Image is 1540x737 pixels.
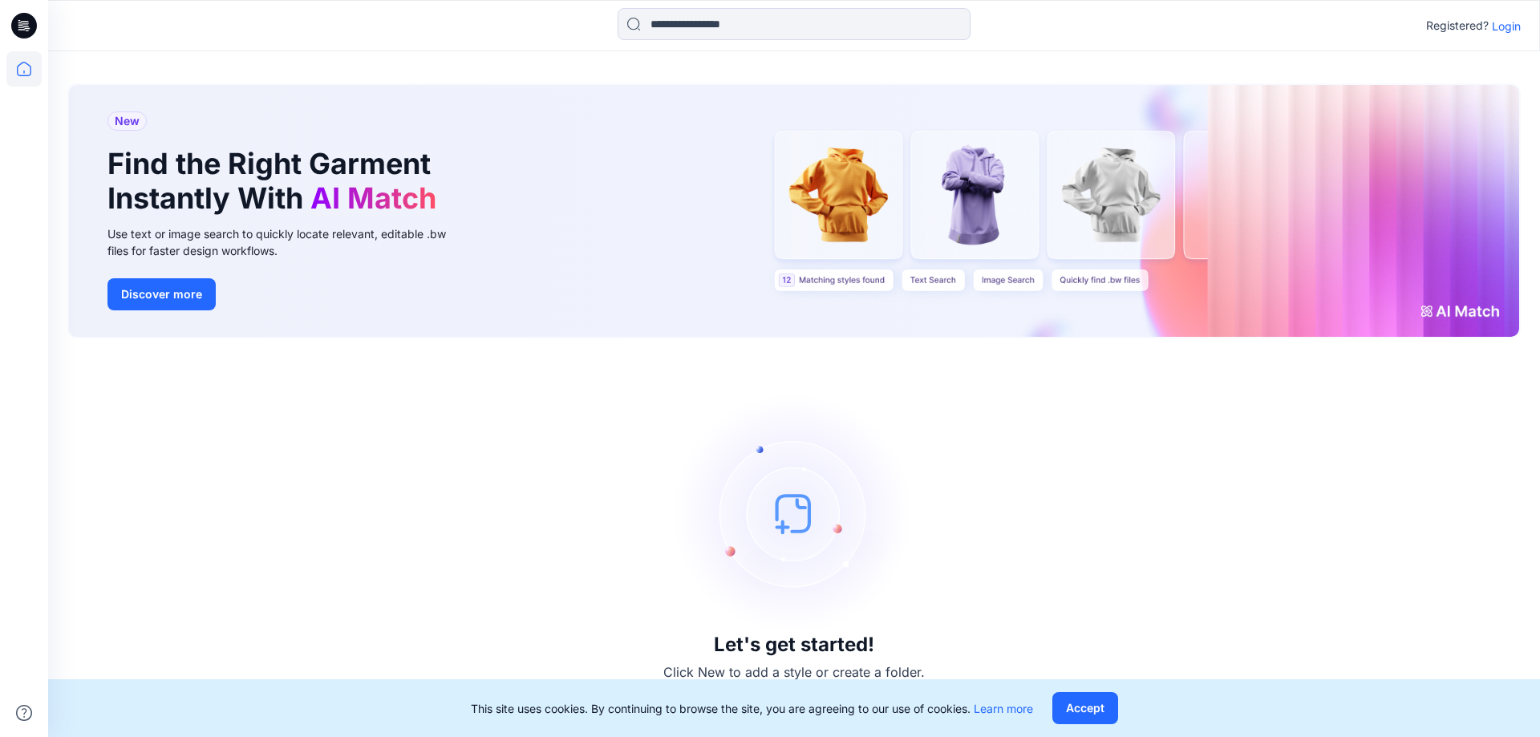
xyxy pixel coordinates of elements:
p: Login [1492,18,1521,34]
p: Registered? [1426,16,1489,35]
button: Accept [1052,692,1118,724]
p: This site uses cookies. By continuing to browse the site, you are agreeing to our use of cookies. [471,700,1033,717]
h1: Find the Right Garment Instantly With [107,147,444,216]
h3: Let's get started! [714,634,874,656]
span: New [115,111,140,131]
p: Click New to add a style or create a folder. [663,662,925,682]
span: AI Match [310,180,436,216]
img: empty-state-image.svg [674,393,914,634]
div: Use text or image search to quickly locate relevant, editable .bw files for faster design workflows. [107,225,468,259]
a: Learn more [974,702,1033,715]
button: Discover more [107,278,216,310]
